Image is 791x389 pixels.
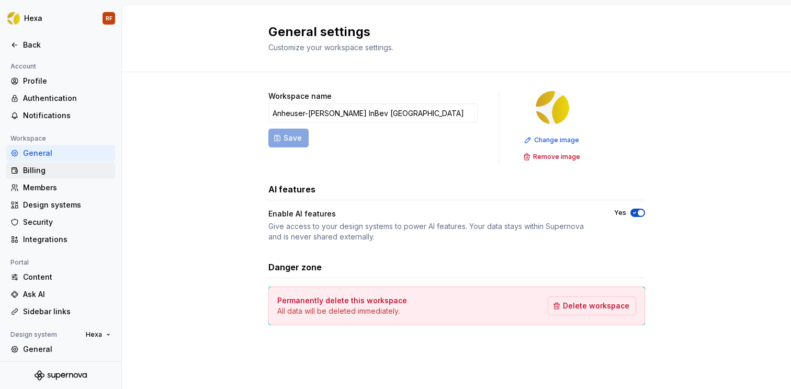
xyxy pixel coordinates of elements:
h3: Danger zone [268,261,322,273]
label: Yes [614,209,626,217]
p: All data will be deleted immediately. [277,306,407,316]
div: General [23,344,111,354]
div: Members [23,182,111,193]
div: Profile [23,76,111,86]
div: Integrations [23,234,111,245]
a: Design systems [6,197,115,213]
div: Content [23,272,111,282]
svg: Supernova Logo [35,370,87,381]
a: Content [6,269,115,285]
span: Change image [534,136,579,144]
a: Ask AI [6,286,115,303]
a: Back [6,37,115,53]
a: Notifications [6,107,115,124]
div: Sidebar links [23,306,111,317]
div: Hexa [24,13,42,24]
div: Security [23,217,111,227]
div: Billing [23,165,111,176]
h4: Permanently delete this workspace [277,295,407,306]
div: Design system [6,328,61,341]
h3: AI features [268,183,315,196]
button: Change image [521,133,584,147]
span: Customize your workspace settings. [268,43,393,52]
div: Authentication [23,93,111,104]
div: Account [6,60,40,73]
div: Portal [6,256,33,269]
a: General [6,341,115,358]
div: General [23,148,111,158]
button: Delete workspace [548,296,636,315]
div: Notifications [23,110,111,121]
h2: General settings [268,24,632,40]
a: General [6,145,115,162]
div: Back [23,40,111,50]
button: Remove image [520,150,585,164]
div: Members [23,361,111,372]
a: Members [6,179,115,196]
span: Remove image [533,153,580,161]
div: Ask AI [23,289,111,300]
a: Profile [6,73,115,89]
div: Workspace [6,132,50,145]
img: a56d5fbf-f8ab-4a39-9705-6fc7187585ab.png [7,12,20,25]
div: Give access to your design systems to power AI features. Your data stays within Supernova and is ... [268,221,595,242]
a: Billing [6,162,115,179]
div: Enable AI features [268,209,595,219]
span: Hexa [86,330,102,339]
a: Authentication [6,90,115,107]
label: Workspace name [268,91,332,101]
div: Design systems [23,200,111,210]
a: Members [6,358,115,375]
a: Sidebar links [6,303,115,320]
a: Security [6,214,115,231]
span: Delete workspace [563,301,629,311]
div: RF [106,14,112,22]
button: HexaRF [2,7,119,30]
a: Integrations [6,231,115,248]
img: a56d5fbf-f8ab-4a39-9705-6fc7187585ab.png [536,91,569,124]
